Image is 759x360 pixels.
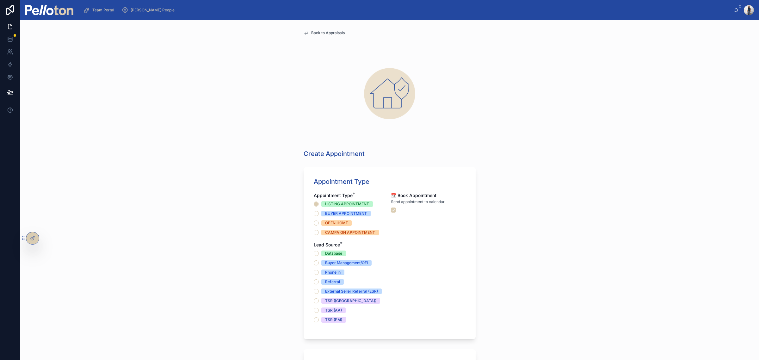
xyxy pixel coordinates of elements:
a: [PERSON_NAME] People [120,4,179,16]
div: OPEN HOME [325,220,348,226]
h1: Appointment Type [314,177,369,186]
div: External Seller Referral (ESR) [325,289,378,294]
img: App logo [25,5,73,15]
span: Lead Source [314,242,340,247]
div: LISTING APPOINTMENT [325,201,369,207]
a: Team Portal [82,4,119,16]
span: [PERSON_NAME] People [131,8,175,13]
div: TSR (PM) [325,317,342,323]
div: TSR (AA) [325,307,342,313]
div: TSR ([GEOGRAPHIC_DATA]) [325,298,376,304]
div: CAMPAIGN APPOINTMENT [325,230,375,235]
h1: Create Appointment [304,149,365,158]
span: 📅 Book Appointment [391,193,436,198]
div: Phone In [325,270,341,275]
div: Buyer Management/OFI [325,260,368,266]
div: Database [325,251,342,256]
a: Back to Appraisals [304,30,345,35]
span: Send appointment to calendar. [391,199,445,204]
div: Referral [325,279,340,285]
span: Appointment Type [314,193,353,198]
div: scrollable content [78,3,734,17]
span: Back to Appraisals [311,30,345,35]
span: Team Portal [92,8,114,13]
div: BUYER APPOINTMENT [325,211,367,216]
